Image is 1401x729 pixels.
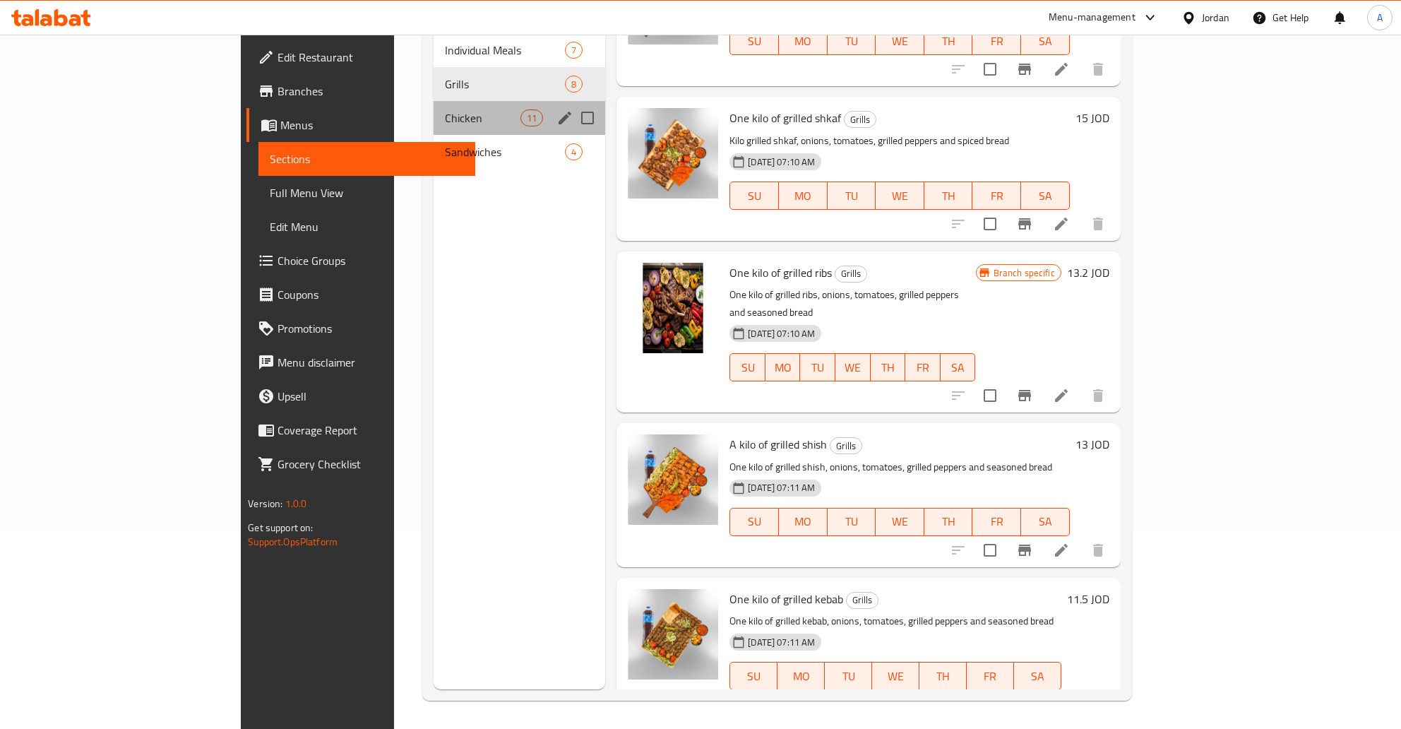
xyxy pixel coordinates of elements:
span: Grills [847,592,878,608]
span: One kilo of grilled kebab [729,588,843,610]
a: Menus [246,108,475,142]
span: [DATE] 07:10 AM [742,327,821,340]
span: FR [911,357,935,378]
button: SA [1021,182,1070,210]
span: MO [771,357,795,378]
div: items [520,109,543,126]
span: MO [783,666,819,687]
span: Select to update [975,381,1005,410]
button: delete [1081,687,1115,721]
span: 11 [521,112,542,125]
span: Menus [280,117,463,134]
button: delete [1081,52,1115,86]
button: TU [828,508,876,536]
h6: 13 JOD [1075,434,1109,454]
span: SA [1027,186,1064,206]
span: TU [833,186,871,206]
img: One kilo of grilled shkaf [628,108,718,198]
a: Sections [258,142,475,176]
button: SU [729,508,779,536]
button: FR [972,182,1021,210]
button: delete [1081,207,1115,241]
button: TU [825,662,872,690]
button: FR [905,353,941,381]
span: SU [736,357,760,378]
button: WE [876,182,924,210]
span: Version: [248,494,282,513]
span: Select to update [975,535,1005,565]
a: Support.OpsPlatform [248,533,338,551]
button: TH [924,182,973,210]
span: WE [881,186,919,206]
button: SU [729,27,779,55]
div: Menu-management [1049,9,1135,26]
nav: Menu sections [434,28,605,174]
div: Individual Meals [445,42,565,59]
span: SU [736,511,773,532]
div: Grills [445,76,565,93]
div: Jordan [1202,10,1229,25]
button: MO [779,182,828,210]
a: Edit menu item [1053,542,1070,559]
span: Sections [270,150,463,167]
span: [DATE] 07:11 AM [742,636,821,649]
button: TU [828,27,876,55]
span: TH [930,511,967,532]
span: MO [785,186,822,206]
p: One kilo of grilled kebab, onions, tomatoes, grilled peppers and seasoned bread [729,612,1061,630]
img: One kilo of grilled kebab [628,589,718,680]
button: TH [871,353,906,381]
button: TH [919,662,967,690]
span: Select to update [975,209,1005,239]
span: Upsell [278,388,463,405]
span: Edit Menu [270,218,463,235]
span: WE [878,666,914,687]
span: Coverage Report [278,422,463,439]
div: Sandwiches4 [434,135,605,169]
span: FR [978,186,1015,206]
p: One kilo of grilled shish, onions, tomatoes, grilled peppers and seasoned bread [729,458,1069,476]
span: [DATE] 07:10 AM [742,155,821,169]
button: MO [777,662,825,690]
span: Choice Groups [278,252,463,269]
div: Individual Meals7 [434,33,605,67]
div: Grills8 [434,67,605,101]
span: SA [1027,511,1064,532]
span: Menu disclaimer [278,354,463,371]
h6: 11.5 JOD [1067,589,1109,609]
span: Coupons [278,286,463,303]
div: items [565,143,583,160]
button: SA [941,353,976,381]
a: Branches [246,74,475,108]
span: Edit Restaurant [278,49,463,66]
button: FR [972,508,1021,536]
span: Chicken [445,109,520,126]
h6: 13.2 JOD [1067,263,1109,283]
button: SA [1021,508,1070,536]
span: TH [930,186,967,206]
div: Grills [846,592,878,609]
span: Select to update [975,54,1005,84]
span: Branches [278,83,463,100]
span: A [1377,10,1383,25]
button: TH [924,27,973,55]
span: 8 [566,78,582,91]
a: Edit Restaurant [246,40,475,74]
span: [DATE] 07:11 AM [742,481,821,494]
span: WE [881,31,919,52]
a: Coupons [246,278,475,312]
span: SA [1027,31,1064,52]
span: TH [930,31,967,52]
button: Branch-specific-item [1008,687,1042,721]
button: delete [1081,533,1115,567]
span: SU [736,666,772,687]
span: Sandwiches [445,143,565,160]
a: Full Menu View [258,176,475,210]
span: SA [946,357,970,378]
div: Grills [844,111,876,128]
button: TU [800,353,835,381]
span: MO [785,511,822,532]
img: A kilo of grilled shish [628,434,718,525]
span: FR [972,666,1008,687]
span: WE [881,511,919,532]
